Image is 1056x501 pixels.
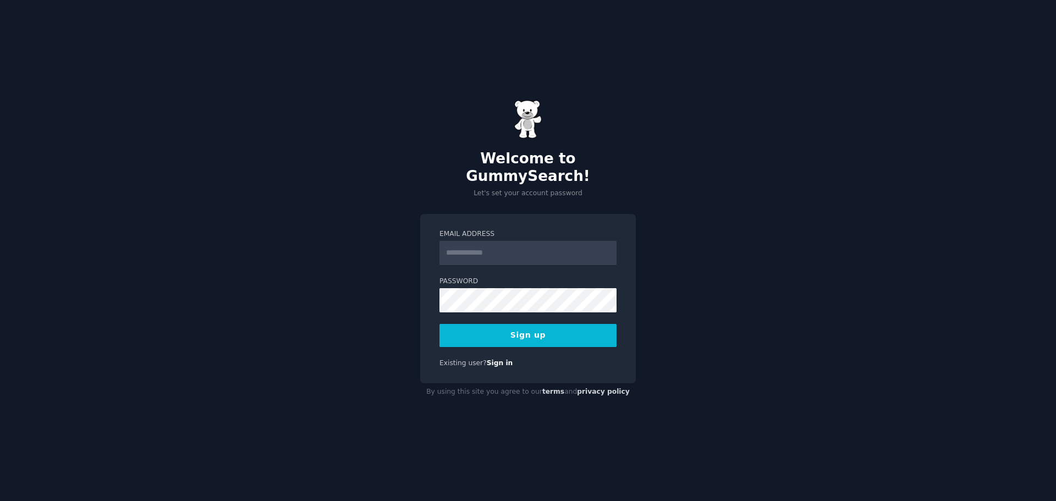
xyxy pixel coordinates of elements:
[439,277,617,287] label: Password
[542,388,564,395] a: terms
[420,383,636,401] div: By using this site you agree to our and
[439,229,617,239] label: Email Address
[439,359,487,367] span: Existing user?
[420,189,636,199] p: Let's set your account password
[420,150,636,185] h2: Welcome to GummySearch!
[439,324,617,347] button: Sign up
[577,388,630,395] a: privacy policy
[514,100,542,139] img: Gummy Bear
[487,359,513,367] a: Sign in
